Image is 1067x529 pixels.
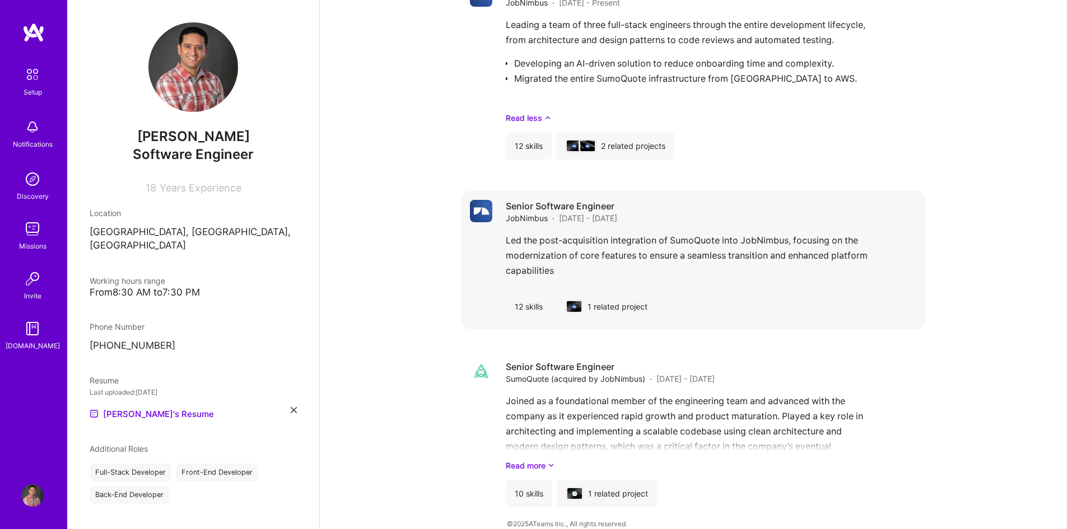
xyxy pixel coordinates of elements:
i: icon ArrowDownSecondaryDark [548,460,555,471]
div: 12 skills [506,293,552,320]
p: [GEOGRAPHIC_DATA], [GEOGRAPHIC_DATA], [GEOGRAPHIC_DATA] [90,226,297,252]
img: Resume [90,409,99,418]
div: Location [90,207,297,219]
div: 12 skills [506,133,552,160]
span: Resume [90,376,119,385]
div: Notifications [13,138,53,150]
img: logo [22,22,45,43]
img: User Avatar [21,484,44,507]
img: bell [21,116,44,138]
img: Company logo [470,200,492,222]
img: Company logo [572,144,576,148]
span: Phone Number [90,322,145,331]
div: 10 skills [506,480,552,507]
span: [DATE] - [DATE] [656,373,715,385]
div: Setup [24,86,42,98]
div: Discovery [17,190,49,202]
span: Additional Roles [90,444,148,453]
div: 1 related project [556,293,656,320]
img: discovery [21,168,44,190]
img: setup [21,63,44,86]
img: cover [567,301,581,312]
div: From 8:30 AM to 7:30 PM [90,287,297,298]
img: Company logo [585,144,590,148]
span: · [650,373,652,385]
img: cover [567,488,582,499]
div: Missions [19,240,46,252]
i: icon ArrowUpSecondaryDark [544,112,551,124]
h4: Senior Software Engineer [506,361,715,373]
img: Company logo [572,491,577,496]
span: JobNimbus [506,212,548,224]
img: User Avatar [148,22,238,112]
span: Working hours range [90,276,165,285]
span: Years Experience [160,182,241,194]
span: [DATE] - [DATE] [559,212,617,224]
div: 1 related project [557,480,657,507]
span: · [552,212,555,224]
div: Full-Stack Developer [90,464,171,481]
img: teamwork [21,218,44,240]
a: Read more [506,460,917,471]
a: Read less [506,112,917,124]
div: [DOMAIN_NAME] [6,340,60,352]
div: Last uploaded: [DATE] [90,386,297,398]
img: cover [567,141,581,152]
div: 2 related projects [556,133,674,160]
img: Company logo [572,305,576,309]
a: User Avatar [18,484,46,507]
span: Software Engineer [133,146,254,162]
div: Front-End Developer [176,464,258,481]
img: cover [580,141,595,152]
div: Invite [24,290,41,302]
span: SumoQuote (acquired by JobNimbus) [506,373,645,385]
span: [PERSON_NAME] [90,128,297,145]
a: [PERSON_NAME]'s Resume [90,407,214,420]
span: 18 [146,182,156,194]
div: Back-End Developer [90,486,169,504]
p: [PHONE_NUMBER] [90,339,297,353]
img: Company logo [470,361,492,383]
img: guide book [21,317,44,340]
i: icon Close [291,407,297,413]
h4: Senior Software Engineer [506,200,617,212]
img: Invite [21,268,44,290]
